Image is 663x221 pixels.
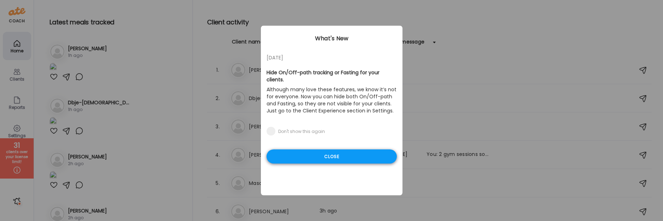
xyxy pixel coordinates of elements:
[267,85,397,116] p: Although many love these features, we know it’s not for everyone. Now you can hide both On/Off-pa...
[267,53,397,62] div: [DATE]
[267,69,379,83] b: Hide On/Off-path tracking or Fasting for your clients.
[267,150,397,164] div: Close
[261,34,402,43] div: What's New
[278,129,325,134] div: Don't show this again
